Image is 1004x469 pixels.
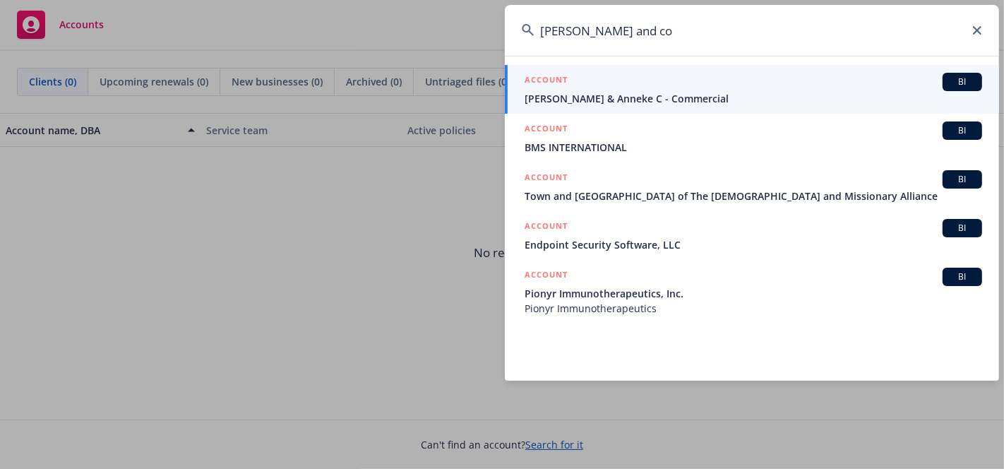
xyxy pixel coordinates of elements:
span: Pionyr Immunotherapeutics, Inc. [525,286,982,301]
span: Endpoint Security Software, LLC [525,237,982,252]
span: BI [948,76,976,88]
span: [PERSON_NAME] & Anneke C - Commercial [525,91,982,106]
h5: ACCOUNT [525,121,568,138]
a: ACCOUNTBIEndpoint Security Software, LLC [505,211,999,260]
a: ACCOUNTBIBMS INTERNATIONAL [505,114,999,162]
h5: ACCOUNT [525,219,568,236]
a: ACCOUNTBIPionyr Immunotherapeutics, Inc.Pionyr Immunotherapeutics [505,260,999,323]
span: Town and [GEOGRAPHIC_DATA] of The [DEMOGRAPHIC_DATA] and Missionary Alliance [525,189,982,203]
a: ACCOUNTBITown and [GEOGRAPHIC_DATA] of The [DEMOGRAPHIC_DATA] and Missionary Alliance [505,162,999,211]
a: ACCOUNTBI[PERSON_NAME] & Anneke C - Commercial [505,65,999,114]
span: BI [948,222,976,234]
h5: ACCOUNT [525,268,568,285]
span: BI [948,124,976,137]
span: BMS INTERNATIONAL [525,140,982,155]
input: Search... [505,5,999,56]
span: BI [948,173,976,186]
span: Pionyr Immunotherapeutics [525,301,982,316]
h5: ACCOUNT [525,73,568,90]
h5: ACCOUNT [525,170,568,187]
span: BI [948,271,976,283]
